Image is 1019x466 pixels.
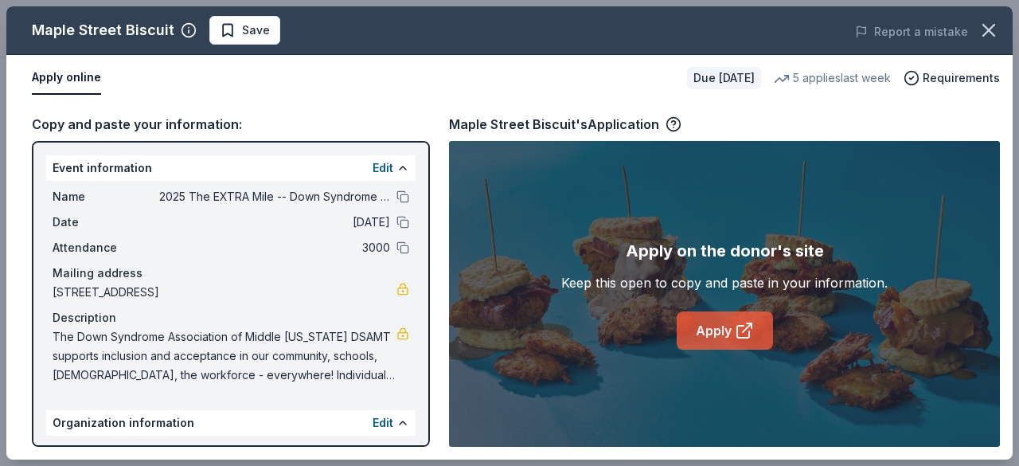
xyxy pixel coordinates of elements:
div: Description [53,308,409,327]
span: The Down Syndrome Association of Middle [US_STATE] DSAMT supports inclusion and acceptance in our... [53,327,396,385]
span: Name [53,442,159,461]
span: [STREET_ADDRESS] [53,283,396,302]
span: Attendance [53,238,159,257]
div: Maple Street Biscuit's Application [449,114,681,135]
span: Name [53,187,159,206]
button: Edit [373,159,393,178]
button: Save [209,16,280,45]
div: Mailing address [53,264,409,283]
span: 2025 The EXTRA Mile -- Down Syndrome Association of [GEOGRAPHIC_DATA][US_STATE] [159,187,390,206]
span: Save [242,21,270,40]
div: Copy and paste your information: [32,114,430,135]
a: Apply [677,311,773,350]
div: Keep this open to copy and paste in your information. [561,273,888,292]
span: [DATE] [159,213,390,232]
button: Report a mistake [855,22,968,41]
div: 5 applies last week [774,69,891,88]
span: Date [53,213,159,232]
button: Apply online [32,61,101,95]
div: Event information [46,155,416,181]
button: Edit [373,413,393,433]
span: 3000 [159,238,390,257]
span: Requirements [923,69,1000,88]
div: Organization information [46,410,416,436]
div: Apply on the donor's site [626,238,824,264]
div: Maple Street Biscuit [32,18,174,43]
div: Due [DATE] [687,67,761,89]
button: Requirements [904,69,1000,88]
